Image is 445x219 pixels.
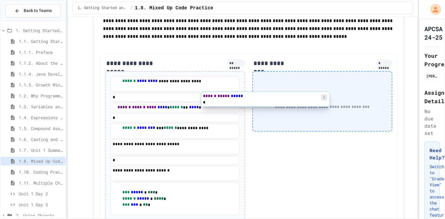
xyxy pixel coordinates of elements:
[426,73,438,79] div: [PERSON_NAME]
[19,82,63,88] span: 1.1.5. Growth Mindset and Pair Programming
[135,5,213,12] span: 1.8. Mixed Up Code Practice
[19,201,63,208] span: Unit 1 Day 3
[19,49,63,55] span: 1.1.1. Preface
[19,71,63,77] span: 1.1.4. Java Development Environments
[19,191,63,197] span: Unit 1 Day 2
[5,4,61,17] button: Back to Teams
[19,93,63,99] span: 1.2. Why Programming? Why [GEOGRAPHIC_DATA]?
[19,60,63,66] span: 1.1.2. About the AP CS A Exam
[19,38,63,44] span: 1.1. Getting Started
[19,158,63,164] span: 1.8. Mixed Up Code Practice
[19,114,63,121] span: 1.4. Expressions and Assignment Statements
[16,27,63,34] span: 1. Getting Started and Primitive Types
[430,147,434,161] h3: Need Help?
[424,2,443,16] div: My Account
[19,103,63,110] span: 1.3. Variables and Data Types
[424,108,440,137] div: No due date set
[130,6,132,11] span: /
[78,6,128,11] span: 1. Getting Started and Primitive Types
[24,8,52,14] span: Back to Teams
[19,125,63,132] span: 1.5. Compound Assignment Operators
[19,147,63,153] span: 1.7. Unit 1 Summary
[424,51,440,68] h2: Your Progress
[424,25,443,41] h1: APCSA 24-25
[19,136,63,142] span: 1.6. Casting and Ranges of Variables
[424,88,440,105] h2: Assignment Details
[19,169,63,175] span: 1.10. Coding Practice
[19,180,63,186] span: 1.11. Multiple Choice Exercises
[16,212,63,219] span: 2. Using Objects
